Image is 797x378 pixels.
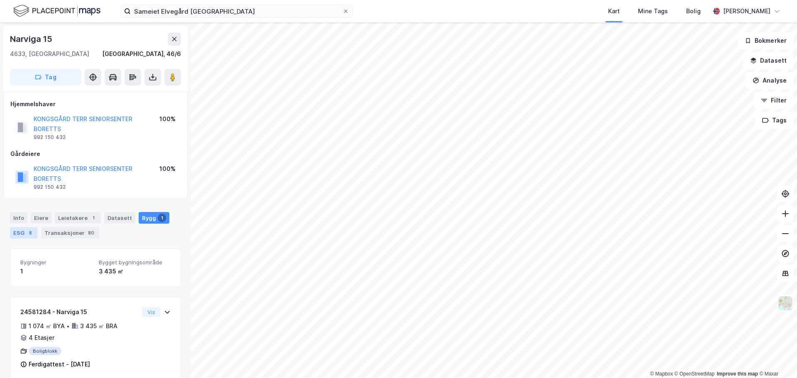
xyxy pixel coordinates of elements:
[743,52,794,69] button: Datasett
[10,32,54,46] div: Narviga 15
[99,259,171,266] span: Bygget bygningsområde
[675,371,715,377] a: OpenStreetMap
[104,212,135,224] div: Datasett
[13,4,100,18] img: logo.f888ab2527a4732fd821a326f86c7f29.svg
[10,149,181,159] div: Gårdeiere
[29,359,90,369] div: Ferdigattest - [DATE]
[755,112,794,129] button: Tags
[686,6,701,16] div: Bolig
[31,212,51,224] div: Eiere
[34,184,66,190] div: 992 150 432
[159,164,176,174] div: 100%
[20,259,92,266] span: Bygninger
[55,212,101,224] div: Leietakere
[20,307,139,317] div: 24581284 - Narviga 15
[10,227,38,239] div: ESG
[754,92,794,109] button: Filter
[139,212,169,224] div: Bygg
[755,338,797,378] div: Kontrollprogram for chat
[99,266,171,276] div: 3 435 ㎡
[26,229,34,237] div: 8
[29,333,54,343] div: 4 Etasjer
[86,229,96,237] div: 80
[66,323,70,329] div: •
[89,214,98,222] div: 1
[650,371,673,377] a: Mapbox
[102,49,181,59] div: [GEOGRAPHIC_DATA], 46/6
[10,212,27,224] div: Info
[10,49,89,59] div: 4633, [GEOGRAPHIC_DATA]
[20,266,92,276] div: 1
[142,307,161,317] button: Vis
[80,321,117,331] div: 3 435 ㎡ BRA
[777,295,793,311] img: Z
[41,227,99,239] div: Transaksjoner
[131,5,342,17] input: Søk på adresse, matrikkel, gårdeiere, leietakere eller personer
[755,338,797,378] iframe: Chat Widget
[738,32,794,49] button: Bokmerker
[159,114,176,124] div: 100%
[29,321,65,331] div: 1 074 ㎡ BYA
[34,134,66,141] div: 992 150 432
[158,214,166,222] div: 1
[717,371,758,377] a: Improve this map
[608,6,620,16] div: Kart
[10,99,181,109] div: Hjemmelshaver
[638,6,668,16] div: Mine Tags
[723,6,770,16] div: [PERSON_NAME]
[10,69,81,85] button: Tag
[746,72,794,89] button: Analyse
